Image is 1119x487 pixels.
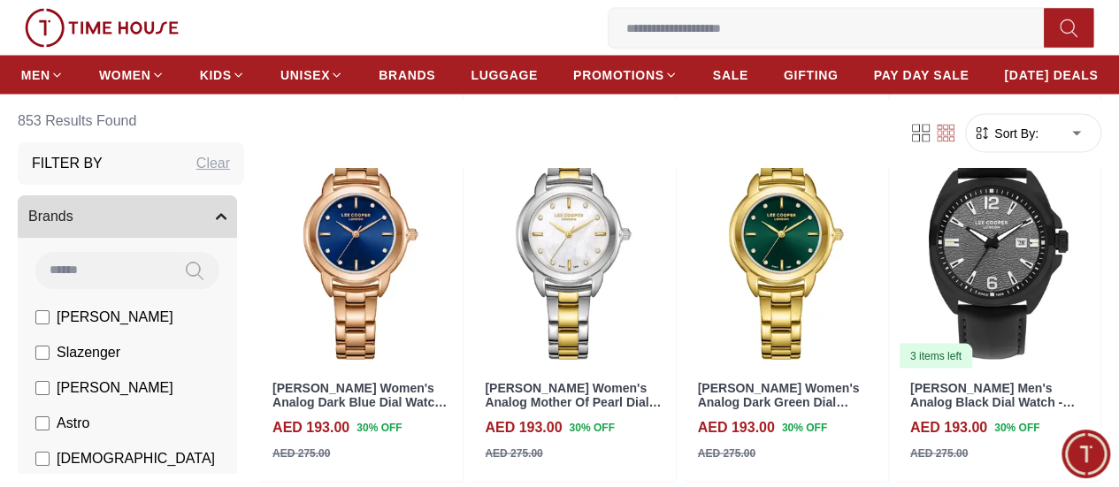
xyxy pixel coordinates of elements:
[784,65,839,83] span: GIFTING
[1004,65,1098,83] span: [DATE] DEALS
[200,65,232,83] span: KIDS
[1062,430,1110,478] div: Chat Widget
[258,112,463,369] img: Lee Cooper Women's Analog Dark Blue Dial Watch - LC08024.490
[99,58,165,90] a: WOMEN
[356,419,402,435] span: 30 % OFF
[973,124,1039,141] button: Sort By:
[873,65,969,83] span: PAY DAY SALE
[272,416,349,438] h4: AED 193.00
[485,380,661,424] a: [PERSON_NAME] Women's Analog Mother Of Pearl Dial Watch - LC08024.220
[713,65,748,83] span: SALE
[379,58,435,90] a: BRANDS
[684,112,888,369] img: Lee Cooper Women's Analog Dark Green Dial Watch - LC08024.170
[471,112,675,369] img: Lee Cooper Women's Analog Mother Of Pearl Dial Watch - LC08024.220
[485,416,562,438] h4: AED 193.00
[900,343,972,368] div: 3 items left
[35,451,50,465] input: [DEMOGRAPHIC_DATA]
[910,416,987,438] h4: AED 193.00
[57,306,173,327] span: [PERSON_NAME]
[379,65,435,83] span: BRANDS
[200,58,245,90] a: KIDS
[991,124,1039,141] span: Sort By:
[18,99,244,141] h6: 853 Results Found
[573,58,678,90] a: PROMOTIONS
[196,152,230,173] div: Clear
[698,445,755,460] div: AED 275.00
[896,112,1100,369] img: Lee Cooper Men's Analog Black Dial Watch - LC07858.651
[25,8,179,47] img: ...
[1004,58,1098,90] a: [DATE] DEALS
[485,445,542,460] div: AED 275.00
[910,380,1075,424] a: [PERSON_NAME] Men's Analog Black Dial Watch - LC07858.651
[910,445,968,460] div: AED 275.00
[35,380,50,394] input: [PERSON_NAME]
[35,345,50,359] input: Slazenger
[994,419,1039,435] span: 30 % OFF
[873,58,969,90] a: PAY DAY SALE
[32,152,103,173] h3: Filter By
[896,112,1100,369] a: Lee Cooper Men's Analog Black Dial Watch - LC07858.6513 items left
[21,58,64,90] a: MEN
[18,194,237,237] button: Brands
[782,419,827,435] span: 30 % OFF
[569,419,614,435] span: 30 % OFF
[573,65,664,83] span: PROMOTIONS
[35,309,50,323] input: [PERSON_NAME]
[21,65,50,83] span: MEN
[471,58,538,90] a: LUGGAGE
[698,380,860,424] a: [PERSON_NAME] Women's Analog Dark Green Dial Watch - LC08024.170
[35,415,50,430] input: Astro
[272,380,447,424] a: [PERSON_NAME] Women's Analog Dark Blue Dial Watch - LC08024.490
[57,341,120,362] span: Slazenger
[784,58,839,90] a: GIFTING
[99,65,151,83] span: WOMEN
[471,65,538,83] span: LUGGAGE
[28,205,73,226] span: Brands
[57,447,215,468] span: [DEMOGRAPHIC_DATA]
[280,65,330,83] span: UNISEX
[272,445,330,460] div: AED 275.00
[57,377,173,398] span: [PERSON_NAME]
[280,58,343,90] a: UNISEX
[57,412,89,433] span: Astro
[713,58,748,90] a: SALE
[698,416,775,438] h4: AED 193.00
